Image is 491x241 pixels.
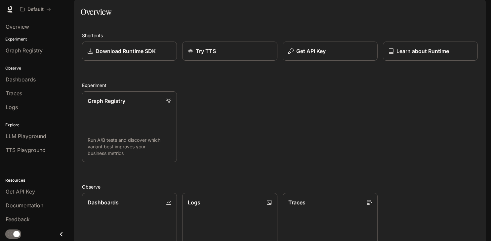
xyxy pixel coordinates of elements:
p: Graph Registry [88,97,125,105]
h2: Observe [82,183,478,190]
a: Learn about Runtime [383,42,478,61]
a: Download Runtime SDK [82,42,177,61]
button: All workspaces [17,3,54,16]
a: Try TTS [182,42,277,61]
p: Default [27,7,44,12]
a: Graph RegistryRun A/B tests and discover which variant best improves your business metrics [82,91,177,162]
h2: Experiment [82,82,478,89]
p: Learn about Runtime [396,47,449,55]
h1: Overview [81,5,111,18]
p: Try TTS [196,47,216,55]
p: Logs [188,198,200,206]
p: Run A/B tests and discover which variant best improves your business metrics [88,137,171,157]
p: Traces [288,198,306,206]
button: Get API Key [283,42,378,61]
p: Dashboards [88,198,119,206]
h2: Shortcuts [82,32,478,39]
p: Get API Key [296,47,326,55]
p: Download Runtime SDK [96,47,156,55]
